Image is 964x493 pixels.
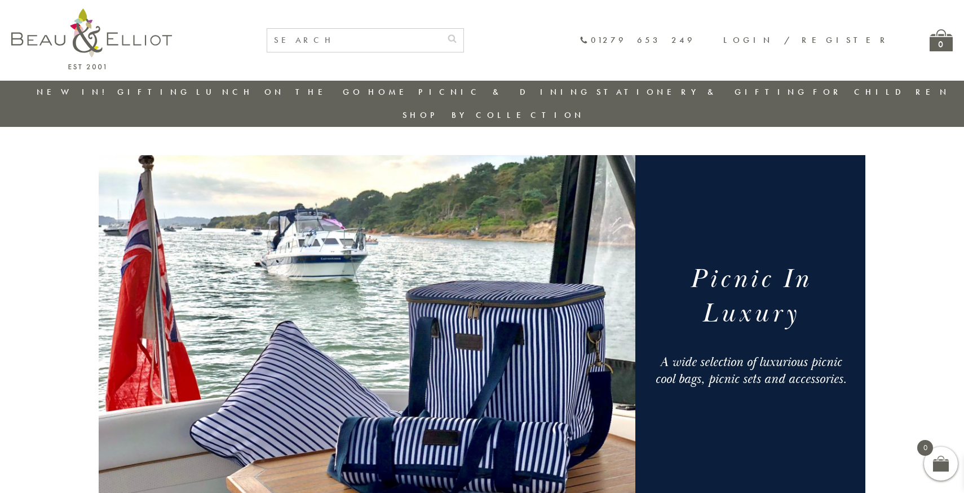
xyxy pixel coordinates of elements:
[368,86,413,98] a: Home
[580,36,695,45] a: 01279 653 249
[723,34,890,46] a: Login / Register
[649,262,851,331] h1: Picnic In Luxury
[596,86,808,98] a: Stationery & Gifting
[917,440,933,456] span: 0
[267,29,441,52] input: SEARCH
[117,86,191,98] a: Gifting
[37,86,112,98] a: New in!
[930,29,953,51] a: 0
[11,8,172,69] img: logo
[196,86,363,98] a: Lunch On The Go
[649,354,851,388] div: A wide selection of luxurious picnic cool bags, picnic sets and accessories.
[403,109,585,121] a: Shop by collection
[813,86,950,98] a: For Children
[418,86,591,98] a: Picnic & Dining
